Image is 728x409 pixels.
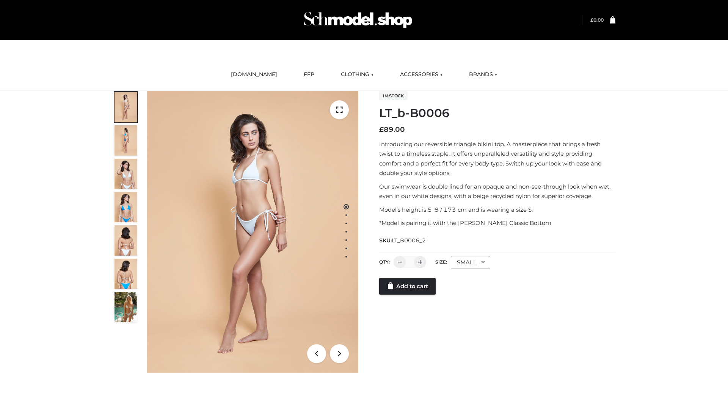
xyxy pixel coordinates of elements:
[379,106,615,120] h1: LT_b-B0006
[115,259,137,289] img: ArielClassicBikiniTop_CloudNine_AzureSky_OW114ECO_8-scaled.jpg
[225,66,283,83] a: [DOMAIN_NAME]
[379,236,427,245] span: SKU:
[115,125,137,156] img: ArielClassicBikiniTop_CloudNine_AzureSky_OW114ECO_2-scaled.jpg
[379,218,615,228] p: *Model is pairing it with the [PERSON_NAME] Classic Bottom
[298,66,320,83] a: FFP
[590,17,604,23] bdi: 0.00
[379,278,436,295] a: Add to cart
[335,66,379,83] a: CLOTHING
[379,125,384,134] span: £
[463,66,503,83] a: BRANDS
[115,92,137,122] img: ArielClassicBikiniTop_CloudNine_AzureSky_OW114ECO_1-scaled.jpg
[379,91,408,100] span: In stock
[115,225,137,256] img: ArielClassicBikiniTop_CloudNine_AzureSky_OW114ECO_7-scaled.jpg
[451,256,490,269] div: SMALL
[115,159,137,189] img: ArielClassicBikiniTop_CloudNine_AzureSky_OW114ECO_3-scaled.jpg
[115,292,137,322] img: Arieltop_CloudNine_AzureSky2.jpg
[379,205,615,215] p: Model’s height is 5 ‘8 / 173 cm and is wearing a size S.
[435,259,447,265] label: Size:
[379,182,615,201] p: Our swimwear is double lined for an opaque and non-see-through look when wet, even in our white d...
[379,259,390,265] label: QTY:
[379,139,615,178] p: Introducing our reversible triangle bikini top. A masterpiece that brings a fresh twist to a time...
[590,17,604,23] a: £0.00
[301,5,415,35] img: Schmodel Admin 964
[392,237,426,244] span: LT_B0006_2
[147,91,358,373] img: LT_b-B0006
[394,66,448,83] a: ACCESSORIES
[590,17,593,23] span: £
[379,125,405,134] bdi: 89.00
[115,192,137,222] img: ArielClassicBikiniTop_CloudNine_AzureSky_OW114ECO_4-scaled.jpg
